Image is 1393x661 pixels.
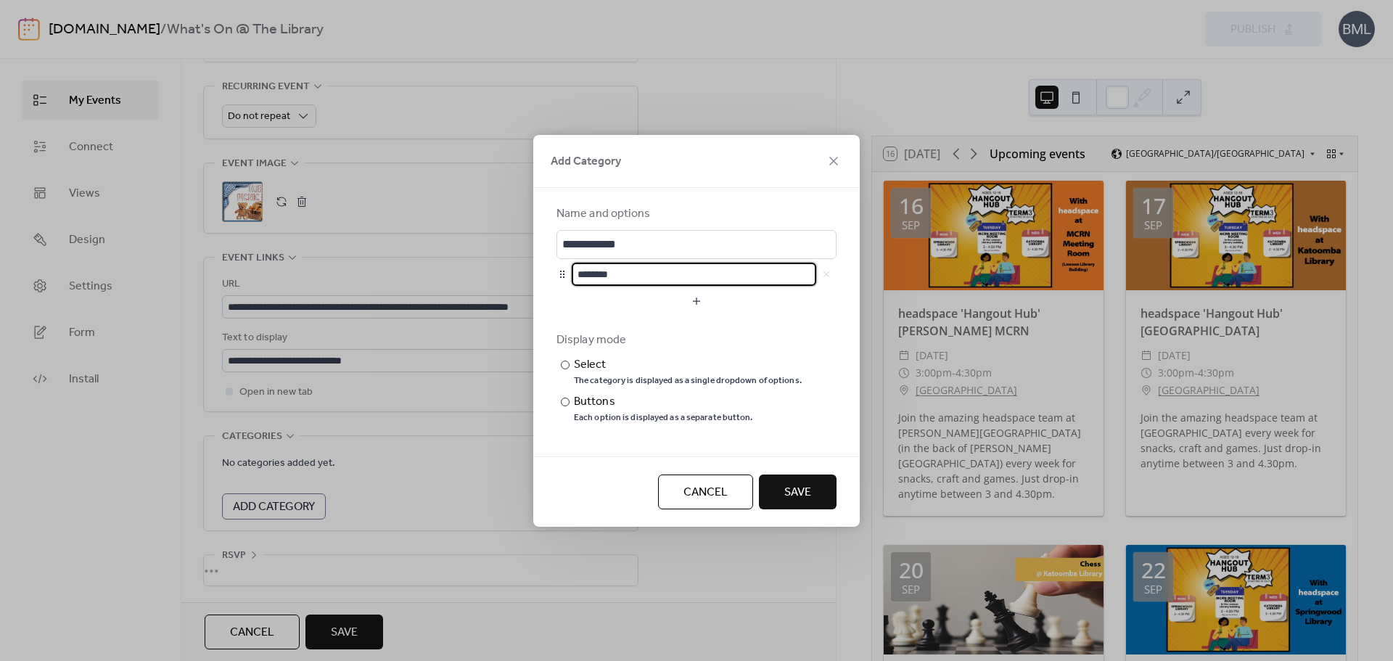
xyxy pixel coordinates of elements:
div: Buttons [574,393,750,411]
div: Each option is displayed as a separate button. [574,412,753,424]
span: Save [784,484,811,501]
div: Select [574,356,799,374]
button: Save [759,475,837,509]
button: Cancel [658,475,753,509]
div: Name and options [556,205,834,223]
span: Add Category [551,153,621,171]
span: Cancel [683,484,728,501]
div: Display mode [556,332,834,349]
div: The category is displayed as a single dropdown of options. [574,375,802,387]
